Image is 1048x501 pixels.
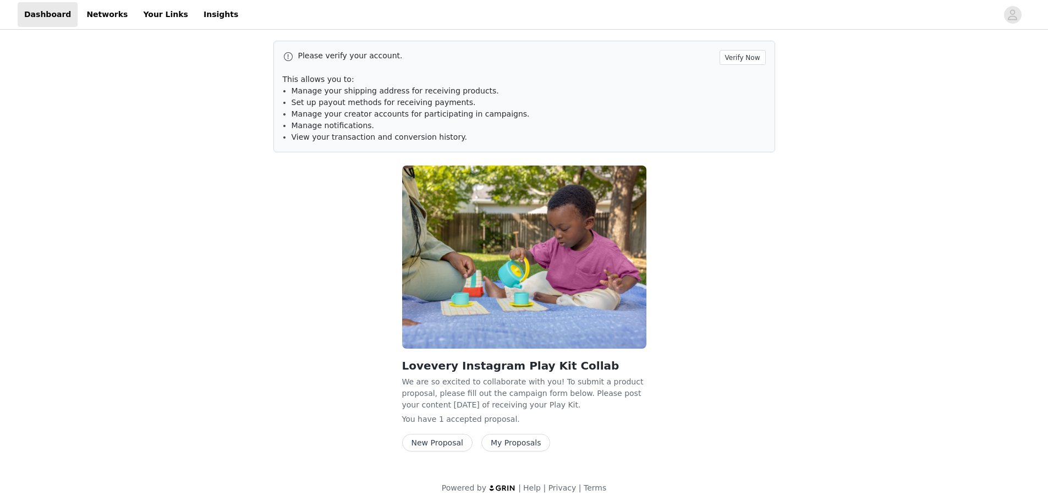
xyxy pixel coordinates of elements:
p: You have 1 accepted proposal . [402,414,646,425]
img: logo [489,485,516,492]
span: Manage notifications. [292,121,375,130]
p: This allows you to: [283,74,766,85]
button: My Proposals [481,434,551,452]
a: Help [523,483,541,492]
a: Insights [197,2,245,27]
p: Please verify your account. [298,50,715,62]
a: Dashboard [18,2,78,27]
p: We are so excited to collaborate with you! To submit a product proposal, please fill out the camp... [402,376,646,409]
img: Lovevery [402,166,646,349]
div: avatar [1007,6,1018,24]
a: Privacy [548,483,577,492]
span: | [518,483,521,492]
span: Manage your shipping address for receiving products. [292,86,499,95]
span: Set up payout methods for receiving payments. [292,98,476,107]
span: Powered by [442,483,486,492]
span: View your transaction and conversion history. [292,133,467,141]
a: Your Links [136,2,195,27]
span: | [543,483,546,492]
a: Networks [80,2,134,27]
span: | [579,483,581,492]
span: Manage your creator accounts for participating in campaigns. [292,109,530,118]
button: New Proposal [402,434,473,452]
button: Verify Now [720,50,766,65]
h2: Lovevery Instagram Play Kit Collab [402,357,646,374]
a: Terms [584,483,606,492]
